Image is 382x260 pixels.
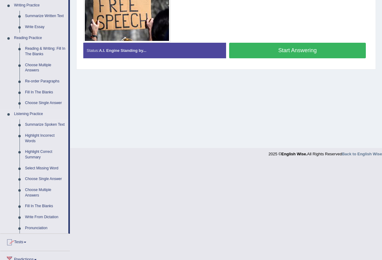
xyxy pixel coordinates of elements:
a: Summarize Spoken Text [22,119,68,130]
a: Choose Single Answer [22,174,68,185]
a: Write Essay [22,22,68,33]
a: Choose Single Answer [22,98,68,109]
strong: A.I. Engine Standing by... [99,48,146,53]
a: Write From Dictation [22,212,68,223]
a: Fill In The Blanks [22,87,68,98]
a: Tests [0,234,70,249]
a: Pronunciation [22,223,68,234]
a: Re-order Paragraphs [22,76,68,87]
a: Summarize Written Text [22,11,68,22]
strong: English Wise. [281,152,307,156]
a: Highlight Correct Summary [22,146,68,163]
a: Choose Multiple Answers [22,185,68,201]
a: Fill In The Blanks [22,201,68,212]
a: Highlight Incorrect Words [22,130,68,146]
div: Status: [83,43,226,58]
a: Choose Multiple Answers [22,60,68,76]
a: Back to English Wise [342,152,382,156]
div: 2025 © All Rights Reserved [268,148,382,157]
a: Reading Practice [11,33,68,44]
a: Listening Practice [11,109,68,120]
a: Reading & Writing: Fill In The Blanks [22,43,68,60]
button: Start Answering [229,43,366,58]
a: Select Missing Word [22,163,68,174]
